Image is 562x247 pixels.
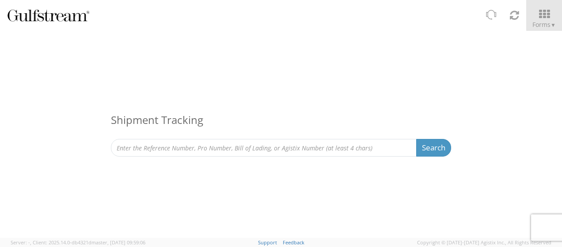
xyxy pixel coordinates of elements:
button: Search [416,139,451,157]
input: Enter the Reference Number, Pro Number, Bill of Lading, or Agistix Number (at least 4 chars) [111,139,417,157]
span: Forms [532,20,556,29]
a: Support [258,239,277,246]
h3: Shipment Tracking [111,101,451,139]
span: Copyright © [DATE]-[DATE] Agistix Inc., All Rights Reserved [417,239,551,246]
span: Client: 2025.14.0-db4321d [33,239,145,246]
span: ▼ [551,21,556,29]
img: gulfstream-logo-030f482cb65ec2084a9d.png [7,8,90,23]
a: Feedback [283,239,304,246]
span: master, [DATE] 09:59:06 [91,239,145,246]
span: Server: - [11,239,31,246]
span: , [30,239,31,246]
